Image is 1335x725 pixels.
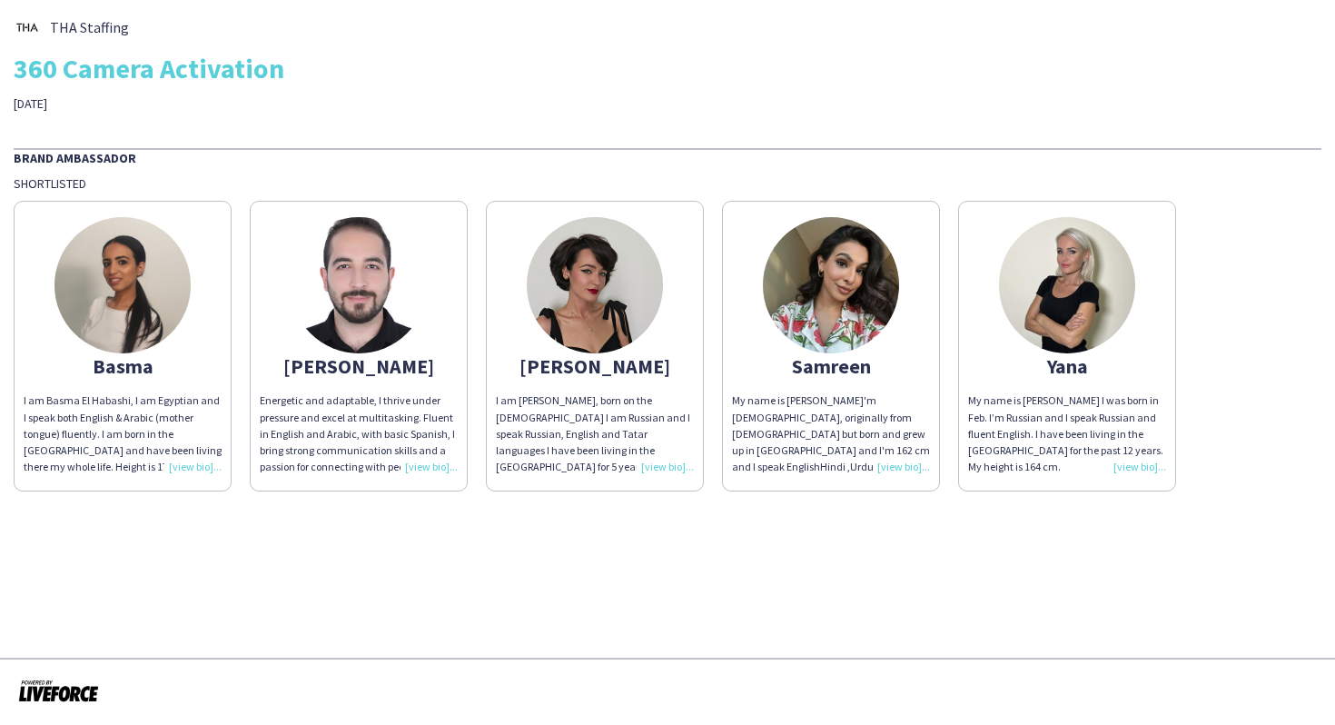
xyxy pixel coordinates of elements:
div: I am [PERSON_NAME], born on the [DEMOGRAPHIC_DATA] I am Russian and I speak Russian, English and ... [496,392,694,475]
div: [DATE] [14,95,471,112]
span: THA Staffing [50,19,129,35]
div: Basma [24,358,222,374]
img: thumb-6687c10bd2880.jpeg [763,217,899,353]
img: thumb-15965356975f293391be305.jpg [54,217,191,353]
img: thumb-0b1c4840-441c-4cf7-bc0f-fa59e8b685e2..jpg [14,14,41,41]
div: I am Basma El Habashi, I am Egyptian and I speak both English & Arabic (mother tongue) fluently. ... [24,392,222,475]
img: Powered by Liveforce [18,678,99,703]
div: 360 Camera Activation [14,55,1321,82]
span: My name is [PERSON_NAME]'m [DEMOGRAPHIC_DATA], originally from [DEMOGRAPHIC_DATA] but born and gr... [732,393,930,473]
div: [PERSON_NAME] [260,358,458,374]
span: Hindi , [820,460,850,473]
img: thumb-6581774468806.jpeg [999,217,1135,353]
div: Energetic and adaptable, I thrive under pressure and excel at multitasking. Fluent in English and... [260,392,458,475]
div: Samreen [732,358,930,374]
div: Shortlisted [14,175,1321,192]
img: thumb-cf995ec1-cf33-434b-a781-7e575c612047.jpg [527,217,663,353]
div: Brand Ambassador [14,148,1321,166]
div: Yana [968,358,1166,374]
span: My name is [PERSON_NAME] I was born in Feb. I’m Russian and I speak Russian and fluent English. I... [968,393,1163,473]
img: thumb-66f6ac9f94dd2.jpeg [291,217,427,353]
div: [PERSON_NAME] [496,358,694,374]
